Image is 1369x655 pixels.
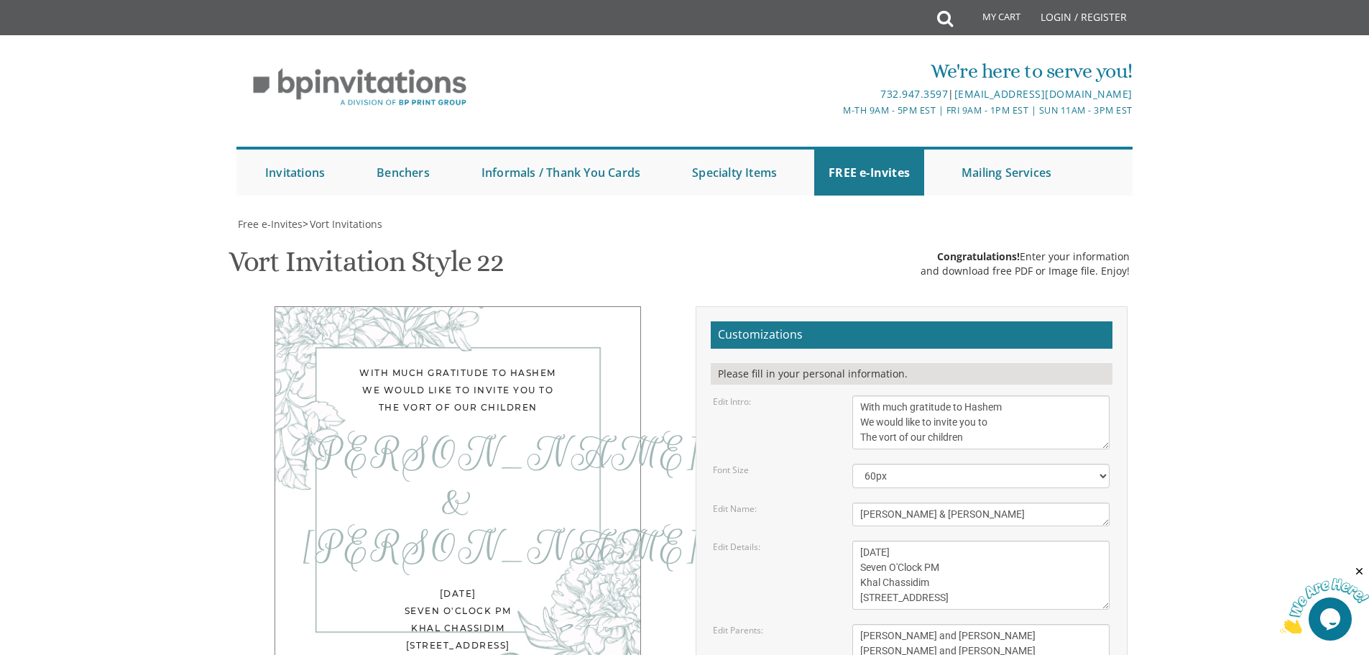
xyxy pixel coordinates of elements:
[536,103,1133,118] div: M-Th 9am - 5pm EST | Fri 9am - 1pm EST | Sun 11am - 3pm EST
[713,464,749,476] label: Font Size
[713,541,760,553] label: Edit Details:
[238,217,303,231] span: Free e-Invites
[1280,565,1369,633] iframe: chat widget
[536,57,1133,86] div: We're here to serve you!
[713,503,757,515] label: Edit Name:
[304,365,612,416] div: With much gratitude to Hashem We would like to invite you to The vort of our children
[937,249,1020,263] span: Congratulations!
[229,246,504,288] h1: Vort Invitation Style 22
[362,150,444,196] a: Benchers
[236,217,303,231] a: Free e-Invites
[304,585,612,654] div: [DATE] Seven O'Clock PM Khal Chassidim [STREET_ADDRESS]
[947,150,1066,196] a: Mailing Services
[251,150,339,196] a: Invitations
[852,395,1110,449] textarea: With much gratitude to Hashem We would like to invite you to The vort of our children
[713,624,763,636] label: Edit Parents:
[713,395,751,408] label: Edit Intro:
[814,150,924,196] a: FREE e-Invites
[852,503,1110,526] textarea: [PERSON_NAME] & [PERSON_NAME]
[308,217,382,231] a: Vort Invitations
[880,87,948,101] a: 732.947.3597
[852,541,1110,610] textarea: [DATE] Seven O'Clock PM Khal Chassidim [STREET_ADDRESS]
[921,264,1130,278] div: and download free PDF or Image file. Enjoy!
[536,86,1133,103] div: |
[711,363,1112,385] div: Please fill in your personal information.
[921,249,1130,264] div: Enter your information
[711,321,1112,349] h2: Customizations
[678,150,791,196] a: Specialty Items
[310,217,382,231] span: Vort Invitations
[303,217,382,231] span: >
[304,431,612,571] div: [PERSON_NAME] & [PERSON_NAME]
[954,87,1133,101] a: [EMAIL_ADDRESS][DOMAIN_NAME]
[951,1,1031,37] a: My Cart
[467,150,655,196] a: Informals / Thank You Cards
[236,58,483,117] img: BP Invitation Loft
